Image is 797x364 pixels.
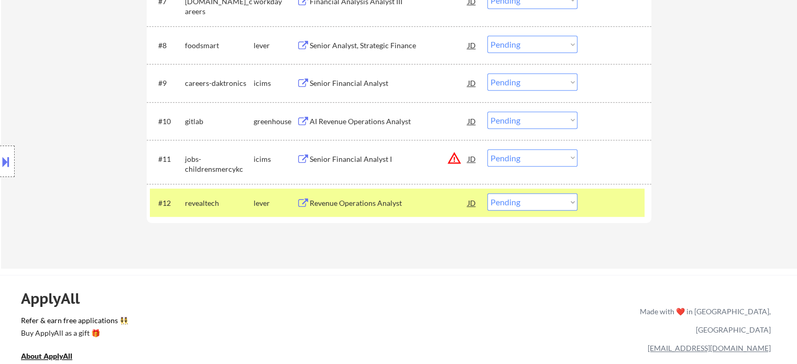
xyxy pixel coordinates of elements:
div: greenhouse [254,116,297,127]
div: icims [254,78,297,89]
a: About ApplyAll [21,351,87,364]
div: icims [254,154,297,164]
a: [EMAIL_ADDRESS][DOMAIN_NAME] [648,344,771,352]
a: Refer & earn free applications 👯‍♀️ [21,317,421,328]
a: Buy ApplyAll as a gift 🎁 [21,328,126,341]
div: Made with ❤️ in [GEOGRAPHIC_DATA], [GEOGRAPHIC_DATA] [636,302,771,339]
div: lever [254,40,297,51]
div: JD [467,193,477,212]
u: About ApplyAll [21,351,72,360]
div: Senior Analyst, Strategic Finance [310,40,468,51]
div: gitlab [185,116,254,127]
div: #8 [158,40,177,51]
button: warning_amber [447,151,462,166]
div: foodsmart [185,40,254,51]
div: JD [467,149,477,168]
div: JD [467,36,477,54]
div: careers-daktronics [185,78,254,89]
div: Senior Financial Analyst [310,78,468,89]
div: Revenue Operations Analyst [310,198,468,208]
div: Senior Financial Analyst I [310,154,468,164]
div: JD [467,112,477,130]
div: lever [254,198,297,208]
div: Buy ApplyAll as a gift 🎁 [21,329,126,337]
div: jobs-childrensmercykc [185,154,254,174]
div: revealtech [185,198,254,208]
div: JD [467,73,477,92]
div: ApplyAll [21,290,92,307]
div: AI Revenue Operations Analyst [310,116,468,127]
